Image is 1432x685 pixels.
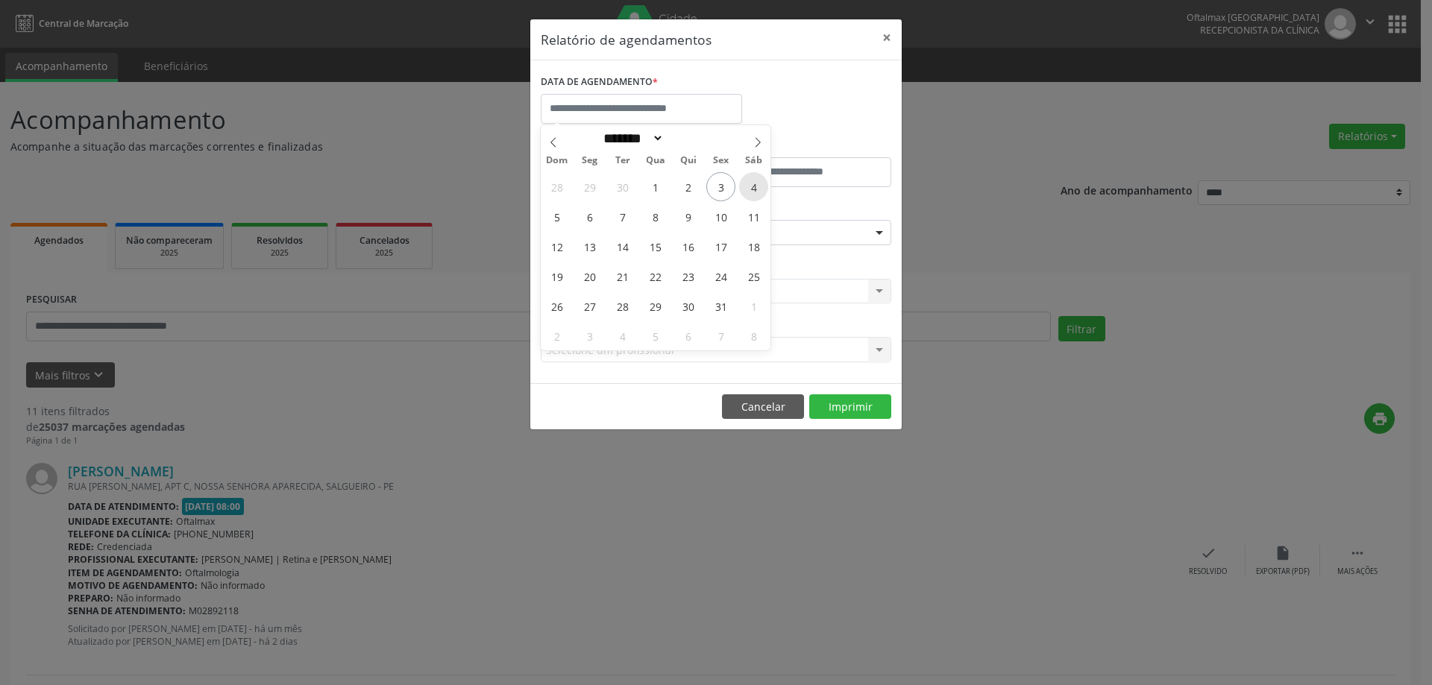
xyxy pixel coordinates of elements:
input: Year [664,130,713,146]
span: Outubro 10, 2025 [706,202,735,231]
span: Outubro 16, 2025 [673,232,703,261]
span: Outubro 9, 2025 [673,202,703,231]
span: Outubro 6, 2025 [575,202,604,231]
span: Outubro 26, 2025 [542,291,571,321]
span: Qua [639,156,672,165]
span: Outubro 31, 2025 [706,291,735,321]
span: Outubro 23, 2025 [673,262,703,291]
span: Setembro 29, 2025 [575,172,604,201]
span: Seg [574,156,606,165]
label: DATA DE AGENDAMENTO [541,71,658,94]
span: Outubro 4, 2025 [739,172,768,201]
span: Ter [606,156,639,165]
span: Outubro 27, 2025 [575,291,604,321]
span: Outubro 13, 2025 [575,232,604,261]
span: Outubro 18, 2025 [739,232,768,261]
span: Outubro 3, 2025 [706,172,735,201]
span: Outubro 17, 2025 [706,232,735,261]
button: Cancelar [722,394,804,420]
span: Outubro 5, 2025 [542,202,571,231]
span: Outubro 24, 2025 [706,262,735,291]
span: Novembro 5, 2025 [641,321,670,350]
span: Qui [672,156,705,165]
span: Setembro 30, 2025 [608,172,637,201]
span: Outubro 22, 2025 [641,262,670,291]
span: Outubro 15, 2025 [641,232,670,261]
select: Month [598,130,664,146]
span: Novembro 4, 2025 [608,321,637,350]
span: Sáb [738,156,770,165]
button: Imprimir [809,394,891,420]
span: Outubro 30, 2025 [673,291,703,321]
span: Outubro 12, 2025 [542,232,571,261]
span: Outubro 28, 2025 [608,291,637,321]
span: Outubro 2, 2025 [673,172,703,201]
span: Outubro 8, 2025 [641,202,670,231]
span: Outubro 7, 2025 [608,202,637,231]
button: Close [872,19,902,56]
span: Novembro 2, 2025 [542,321,571,350]
span: Setembro 28, 2025 [542,172,571,201]
span: Outubro 20, 2025 [575,262,604,291]
span: Sex [705,156,738,165]
span: Outubro 29, 2025 [641,291,670,321]
label: ATÉ [720,134,891,157]
span: Outubro 14, 2025 [608,232,637,261]
span: Dom [541,156,574,165]
span: Outubro 1, 2025 [641,172,670,201]
span: Novembro 8, 2025 [739,321,768,350]
span: Novembro 7, 2025 [706,321,735,350]
span: Outubro 19, 2025 [542,262,571,291]
h5: Relatório de agendamentos [541,30,712,49]
span: Outubro 21, 2025 [608,262,637,291]
span: Outubro 25, 2025 [739,262,768,291]
span: Novembro 6, 2025 [673,321,703,350]
span: Outubro 11, 2025 [739,202,768,231]
span: Novembro 1, 2025 [739,291,768,321]
span: Novembro 3, 2025 [575,321,604,350]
